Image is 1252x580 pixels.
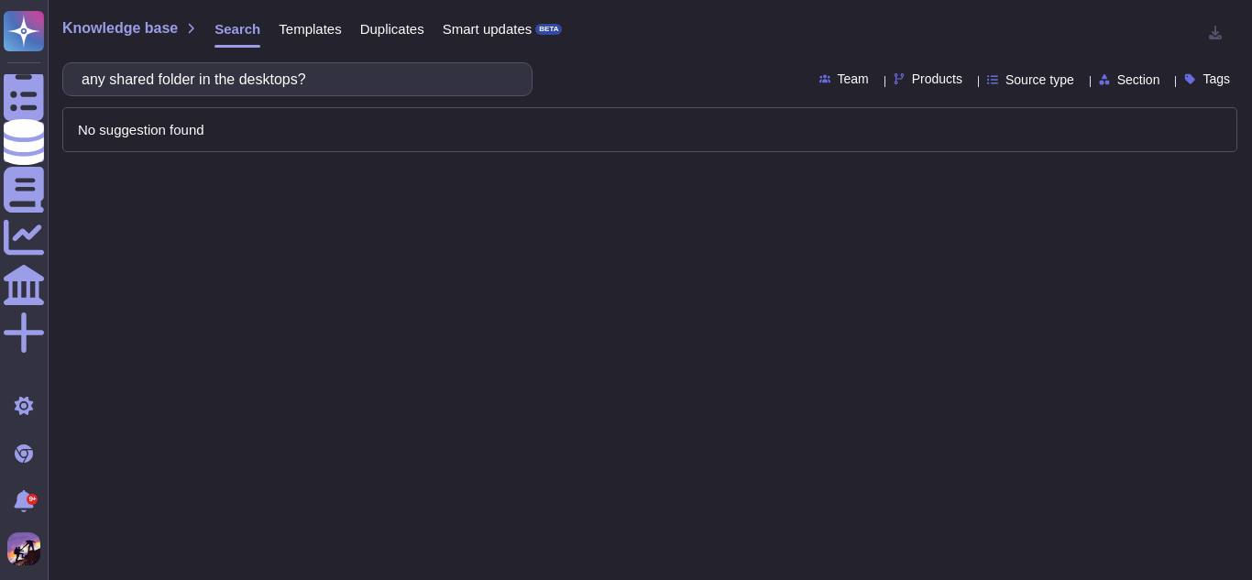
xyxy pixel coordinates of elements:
span: Team [838,72,869,85]
span: Templates [279,22,341,36]
div: BETA [535,24,562,35]
input: Search a question or template... [72,63,513,95]
span: Source type [1005,73,1074,86]
div: 9+ [27,494,38,505]
span: Products [912,72,962,85]
img: user [7,532,40,565]
button: user [4,529,53,569]
span: Smart updates [443,22,533,36]
span: Section [1117,73,1160,86]
span: Search [214,22,260,36]
span: Tags [1203,72,1230,85]
div: No suggestion found [63,108,1236,151]
span: Knowledge base [62,21,178,36]
span: Duplicates [360,22,424,36]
